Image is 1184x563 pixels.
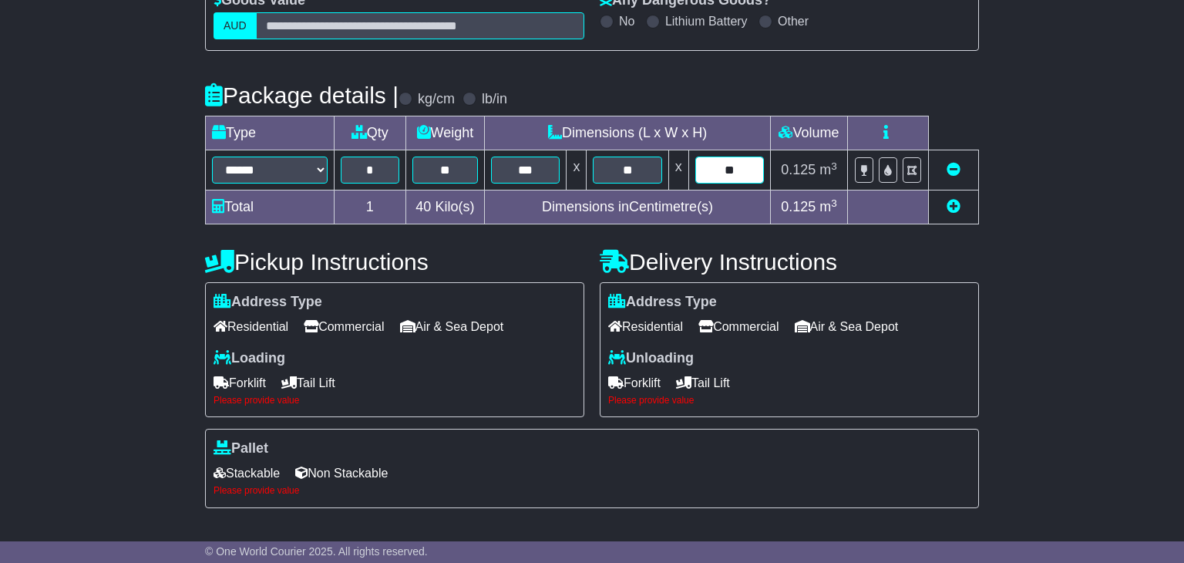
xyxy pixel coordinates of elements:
[567,150,587,190] td: x
[600,249,979,275] h4: Delivery Instructions
[206,116,335,150] td: Type
[608,315,683,339] span: Residential
[205,83,399,108] h4: Package details |
[405,190,485,224] td: Kilo(s)
[214,461,280,485] span: Stackable
[795,315,899,339] span: Air & Sea Depot
[819,162,837,177] span: m
[947,199,960,214] a: Add new item
[698,315,779,339] span: Commercial
[205,249,584,275] h4: Pickup Instructions
[214,485,970,496] div: Please provide value
[214,315,288,339] span: Residential
[608,350,694,367] label: Unloading
[304,315,384,339] span: Commercial
[665,14,748,29] label: Lithium Battery
[676,371,730,395] span: Tail Lift
[608,395,970,406] div: Please provide value
[400,315,504,339] span: Air & Sea Depot
[781,162,816,177] span: 0.125
[205,545,428,558] span: © One World Courier 2025. All rights reserved.
[214,294,322,311] label: Address Type
[281,371,335,395] span: Tail Lift
[608,371,661,395] span: Forklift
[418,91,455,108] label: kg/cm
[415,199,431,214] span: 40
[781,199,816,214] span: 0.125
[947,162,960,177] a: Remove this item
[668,150,688,190] td: x
[214,371,266,395] span: Forklift
[770,116,847,150] td: Volume
[335,116,406,150] td: Qty
[608,294,717,311] label: Address Type
[778,14,809,29] label: Other
[206,190,335,224] td: Total
[482,91,507,108] label: lb/in
[405,116,485,150] td: Weight
[485,190,771,224] td: Dimensions in Centimetre(s)
[831,160,837,172] sup: 3
[214,350,285,367] label: Loading
[295,461,388,485] span: Non Stackable
[214,395,576,406] div: Please provide value
[214,12,257,39] label: AUD
[831,197,837,209] sup: 3
[819,199,837,214] span: m
[214,440,268,457] label: Pallet
[485,116,771,150] td: Dimensions (L x W x H)
[619,14,634,29] label: No
[335,190,406,224] td: 1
